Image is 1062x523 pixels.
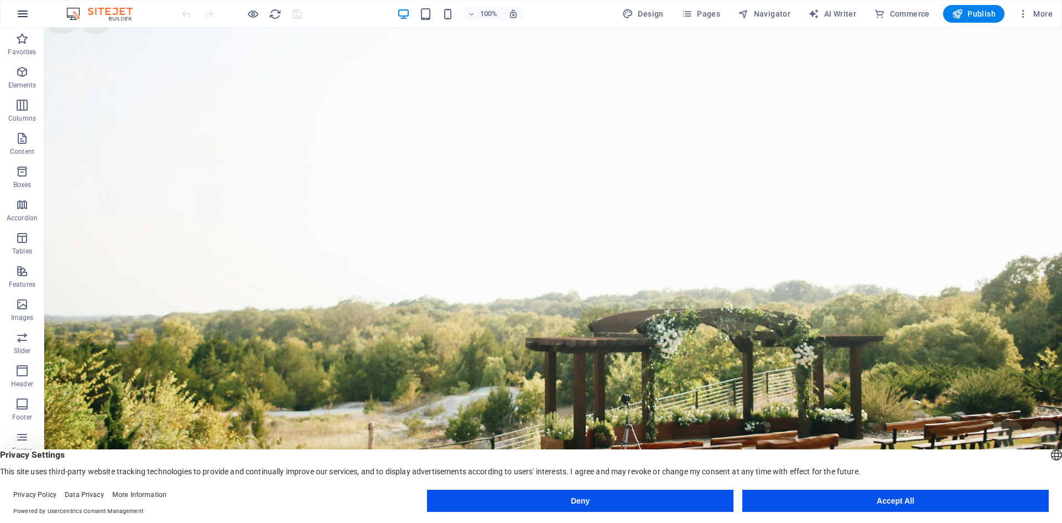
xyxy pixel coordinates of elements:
p: Columns [8,114,36,123]
p: Features [9,280,35,289]
p: Tables [12,247,32,256]
p: Accordion [7,214,38,222]
p: Boxes [13,180,32,189]
p: Content [10,147,34,156]
p: Footer [12,413,32,422]
iframe: To enrich screen reader interactions, please activate Accessibility in Grammarly extension settings [44,28,1062,505]
p: Slider [14,346,31,355]
p: Favorites [8,48,36,56]
span: More [1018,8,1053,19]
p: Header [11,380,33,389]
button: More [1013,5,1057,23]
p: Images [11,313,34,322]
p: Forms [12,446,32,455]
p: Elements [8,81,37,90]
